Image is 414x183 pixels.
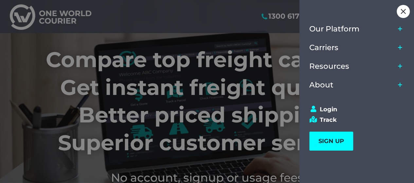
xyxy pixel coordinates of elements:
[318,137,344,145] span: SIGN UP
[309,81,333,89] span: About
[309,116,398,123] a: Track
[309,132,353,151] a: SIGN UP
[309,38,395,57] a: Carriers
[309,106,398,113] a: Login
[309,43,338,52] span: Carriers
[309,76,395,94] a: About
[309,25,359,33] span: Our Platform
[309,57,395,76] a: Resources
[309,20,395,38] a: Our Platform
[309,62,349,71] span: Resources
[397,5,410,18] div: Close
